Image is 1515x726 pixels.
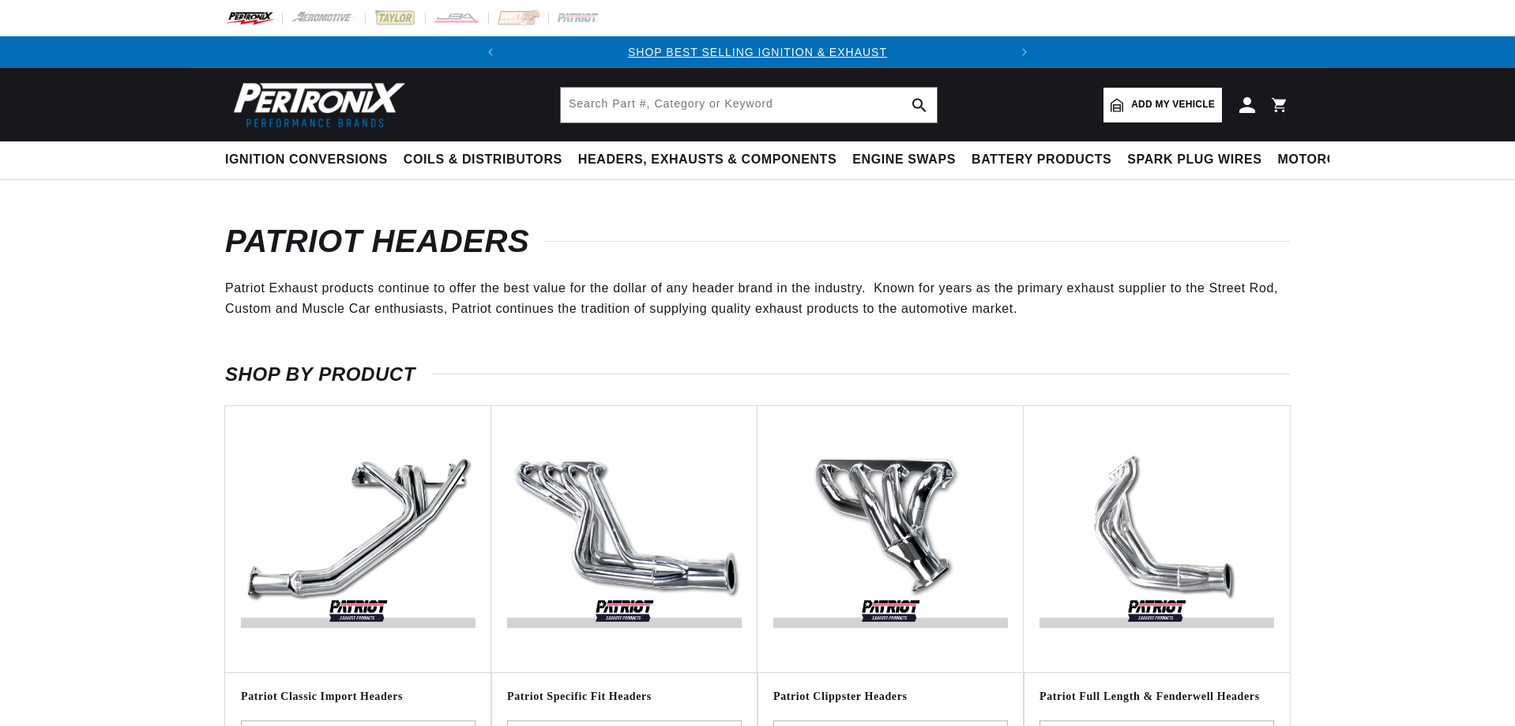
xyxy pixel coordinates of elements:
summary: Coils & Distributors [396,141,570,179]
h3: Patriot Classic Import Headers [241,689,476,705]
summary: Ignition Conversions [225,141,396,179]
div: 1 of 2 [506,43,1009,61]
button: search button [902,88,937,122]
span: Motorcycle [1278,152,1372,168]
summary: Engine Swaps [844,141,964,179]
h2: SHOP BY PRODUCT [225,367,1290,382]
input: Search Part #, Category or Keyword [561,88,937,122]
img: Pertronix [225,77,407,132]
img: Patriot-Fenderwell-111-v1590437195265.jpg [1039,422,1274,656]
span: Add my vehicle [1131,97,1215,112]
h3: Patriot Full Length & Fenderwell Headers [1039,689,1274,705]
h3: Patriot Specific Fit Headers [507,689,742,705]
span: Battery Products [972,152,1111,168]
span: Ignition Conversions [225,152,388,168]
h3: Patriot Clippster Headers [773,689,1008,705]
slideshow-component: Translation missing: en.sections.announcements.announcement_bar [186,36,1329,68]
img: Patriot-Specific-Fit-Headers-v1588104112434.jpg [507,422,742,656]
summary: Spark Plug Wires [1119,141,1269,179]
a: SHOP BEST SELLING IGNITION & EXHAUST [628,46,887,58]
summary: Battery Products [964,141,1119,179]
button: Translation missing: en.sections.announcements.next_announcement [1009,36,1040,68]
img: Patriot-Clippster-Headers-v1588104121313.jpg [773,422,1008,656]
button: Translation missing: en.sections.announcements.previous_announcement [475,36,506,68]
summary: Motorcycle [1270,141,1380,179]
div: Announcement [506,43,1009,61]
span: Coils & Distributors [404,152,562,168]
span: Spark Plug Wires [1127,152,1261,168]
img: Patriot-Classic-Import-Headers-v1588104940254.jpg [241,422,476,656]
h1: Patriot Headers [225,228,1290,254]
span: Headers, Exhausts & Components [578,152,836,168]
summary: Headers, Exhausts & Components [570,141,844,179]
span: Engine Swaps [852,152,956,168]
a: Add my vehicle [1103,88,1222,122]
p: Patriot Exhaust products continue to offer the best value for the dollar of any header brand in t... [225,278,1290,318]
